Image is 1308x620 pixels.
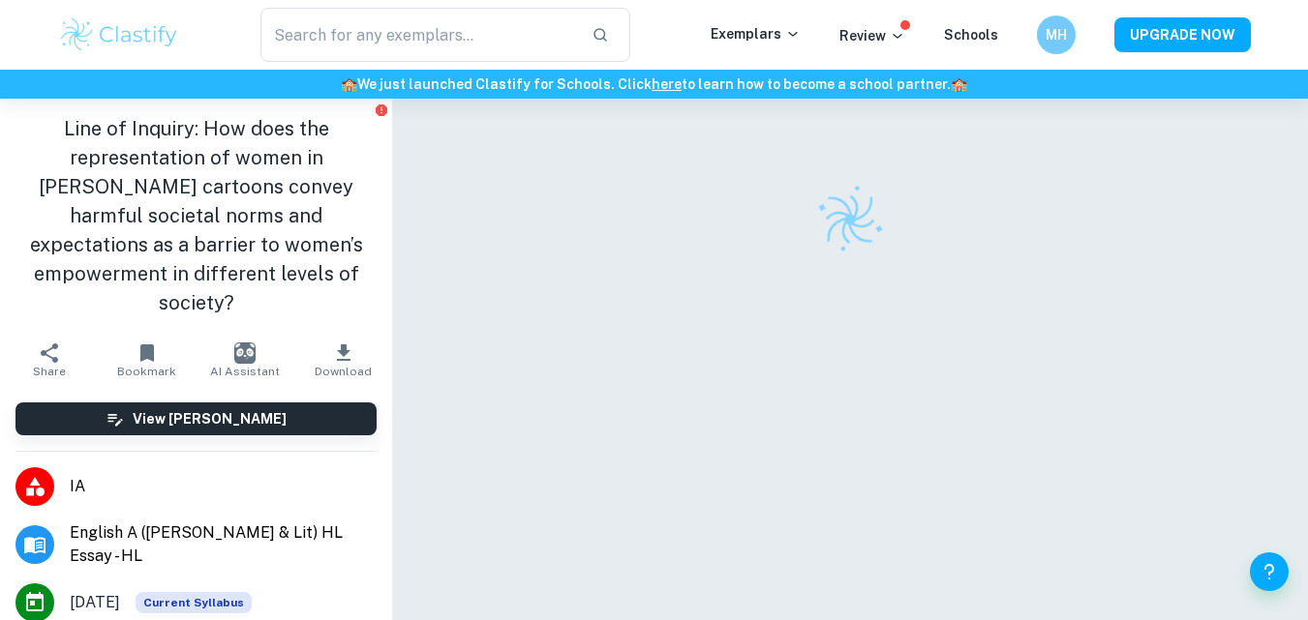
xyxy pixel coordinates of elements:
span: Share [33,365,66,378]
h6: We just launched Clastify for Schools. Click to learn how to become a school partner. [4,74,1304,95]
img: AI Assistant [234,342,256,364]
span: Bookmark [117,365,176,378]
h1: Line of Inquiry: How does the representation of women in [PERSON_NAME] cartoons convey harmful so... [15,114,377,317]
button: MH [1037,15,1076,54]
div: This exemplar is based on the current syllabus. Feel free to refer to it for inspiration/ideas wh... [136,592,252,613]
img: Clastify logo [805,173,897,265]
span: IA [70,475,377,498]
a: here [652,76,682,92]
p: Exemplars [711,23,801,44]
button: View [PERSON_NAME] [15,402,377,435]
h6: View [PERSON_NAME] [133,408,287,429]
button: UPGRADE NOW [1114,17,1251,52]
span: [DATE] [70,591,120,614]
span: English A ([PERSON_NAME] & Lit) HL Essay - HL [70,521,377,568]
button: Download [294,333,392,387]
span: Download [315,365,372,378]
button: Help and Feedback [1250,552,1289,591]
button: Report issue [374,103,388,117]
span: 🏫 [951,76,967,92]
span: 🏫 [341,76,357,92]
p: Review [839,25,905,46]
button: Bookmark [98,333,196,387]
a: Schools [944,27,998,43]
h6: MH [1045,24,1067,45]
span: AI Assistant [210,365,280,378]
img: Clastify logo [58,15,181,54]
span: Current Syllabus [136,592,252,613]
button: AI Assistant [197,333,294,387]
input: Search for any exemplars... [260,8,577,62]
